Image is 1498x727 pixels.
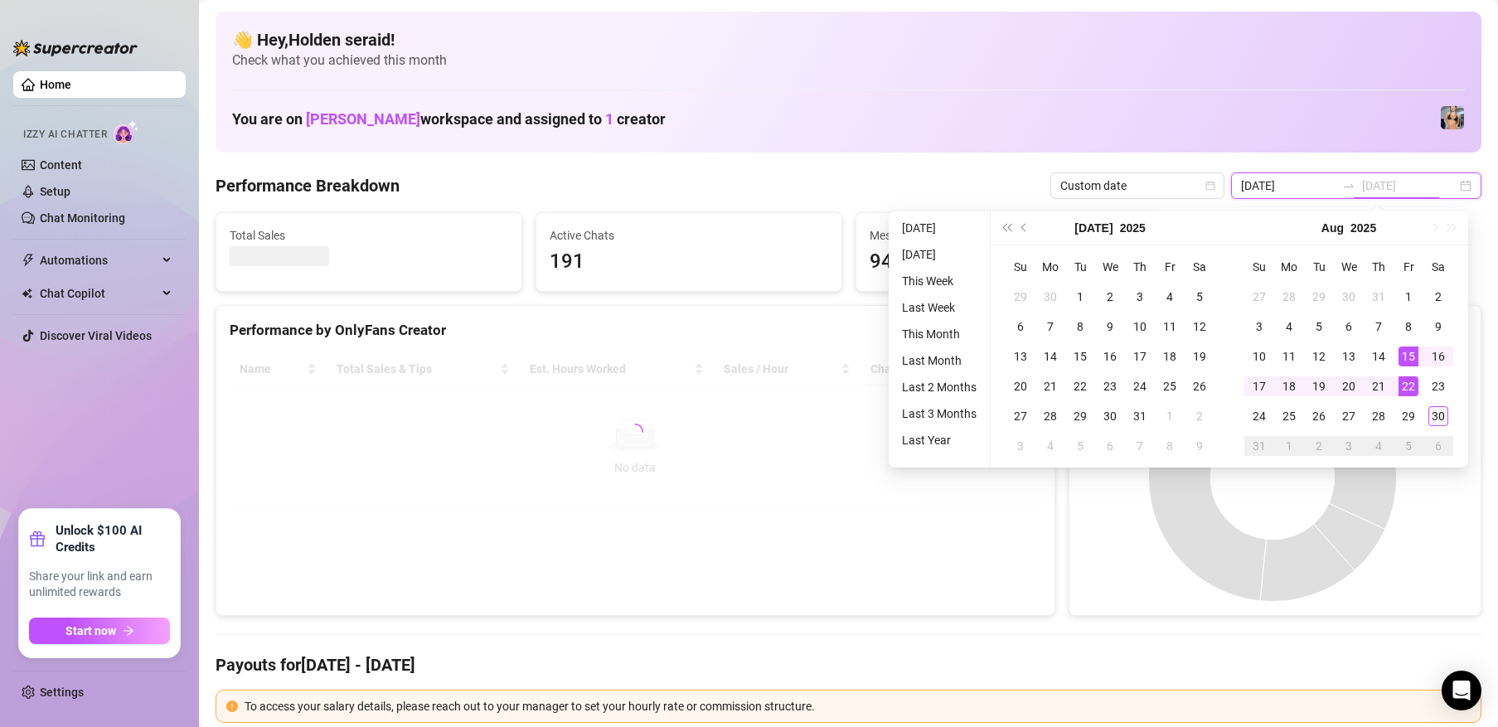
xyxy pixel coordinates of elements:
[1309,287,1329,307] div: 29
[1100,406,1120,426] div: 30
[1369,347,1389,366] div: 14
[1011,347,1030,366] div: 13
[1035,282,1065,312] td: 2025-06-30
[1339,376,1359,396] div: 20
[1428,436,1448,456] div: 6
[1155,252,1185,282] th: Fr
[1155,401,1185,431] td: 2025-08-01
[1249,317,1269,337] div: 3
[1155,312,1185,342] td: 2025-07-11
[1249,287,1269,307] div: 27
[1428,406,1448,426] div: 30
[1074,211,1113,245] button: Choose a month
[1279,287,1299,307] div: 28
[1006,401,1035,431] td: 2025-07-27
[1321,211,1344,245] button: Choose a month
[1095,312,1125,342] td: 2025-07-09
[1040,406,1060,426] div: 28
[895,404,983,424] li: Last 3 Months
[1274,252,1304,282] th: Mo
[1428,347,1448,366] div: 16
[1279,317,1299,337] div: 4
[1160,436,1180,456] div: 8
[1364,342,1394,371] td: 2025-08-14
[1279,406,1299,426] div: 25
[1279,376,1299,396] div: 18
[1160,376,1180,396] div: 25
[1244,282,1274,312] td: 2025-07-27
[1120,211,1146,245] button: Choose a year
[65,624,116,637] span: Start now
[1125,282,1155,312] td: 2025-07-03
[1428,376,1448,396] div: 23
[1190,376,1210,396] div: 26
[40,185,70,198] a: Setup
[1035,371,1065,401] td: 2025-07-21
[1339,436,1359,456] div: 3
[1423,342,1453,371] td: 2025-08-16
[1334,371,1364,401] td: 2025-08-20
[1350,211,1376,245] button: Choose a year
[895,351,983,371] li: Last Month
[1428,317,1448,337] div: 9
[1309,347,1329,366] div: 12
[895,218,983,238] li: [DATE]
[1095,282,1125,312] td: 2025-07-02
[1334,342,1364,371] td: 2025-08-13
[1394,431,1423,461] td: 2025-09-05
[1125,252,1155,282] th: Th
[40,211,125,225] a: Chat Monitoring
[1441,106,1464,129] img: Veronica
[550,226,828,245] span: Active Chats
[56,522,170,555] strong: Unlock $100 AI Credits
[1006,371,1035,401] td: 2025-07-20
[1185,401,1214,431] td: 2025-08-02
[1423,282,1453,312] td: 2025-08-02
[1095,371,1125,401] td: 2025-07-23
[1339,406,1359,426] div: 27
[1369,406,1389,426] div: 28
[1155,342,1185,371] td: 2025-07-18
[1185,312,1214,342] td: 2025-07-12
[1160,287,1180,307] div: 4
[1244,342,1274,371] td: 2025-08-10
[40,247,158,274] span: Automations
[1100,376,1120,396] div: 23
[1006,282,1035,312] td: 2025-06-29
[1304,282,1334,312] td: 2025-07-29
[1423,312,1453,342] td: 2025-08-09
[40,280,158,307] span: Chat Copilot
[1399,287,1418,307] div: 1
[114,120,139,144] img: AI Chatter
[1011,287,1030,307] div: 29
[1342,179,1355,192] span: swap-right
[1011,317,1030,337] div: 6
[1065,342,1095,371] td: 2025-07-15
[1364,371,1394,401] td: 2025-08-21
[1274,431,1304,461] td: 2025-09-01
[1065,282,1095,312] td: 2025-07-01
[1006,252,1035,282] th: Su
[1423,371,1453,401] td: 2025-08-23
[232,110,666,128] h1: You are on workspace and assigned to creator
[40,686,84,699] a: Settings
[1185,282,1214,312] td: 2025-07-05
[1100,436,1120,456] div: 6
[1160,406,1180,426] div: 1
[1274,401,1304,431] td: 2025-08-25
[29,618,170,644] button: Start nowarrow-right
[895,245,983,264] li: [DATE]
[1006,431,1035,461] td: 2025-08-03
[1095,431,1125,461] td: 2025-08-06
[1394,371,1423,401] td: 2025-08-22
[550,246,828,278] span: 191
[1399,376,1418,396] div: 22
[1304,342,1334,371] td: 2025-08-12
[1155,431,1185,461] td: 2025-08-08
[895,271,983,291] li: This Week
[1274,371,1304,401] td: 2025-08-18
[1011,436,1030,456] div: 3
[1035,252,1065,282] th: Mo
[1244,312,1274,342] td: 2025-08-03
[123,625,134,637] span: arrow-right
